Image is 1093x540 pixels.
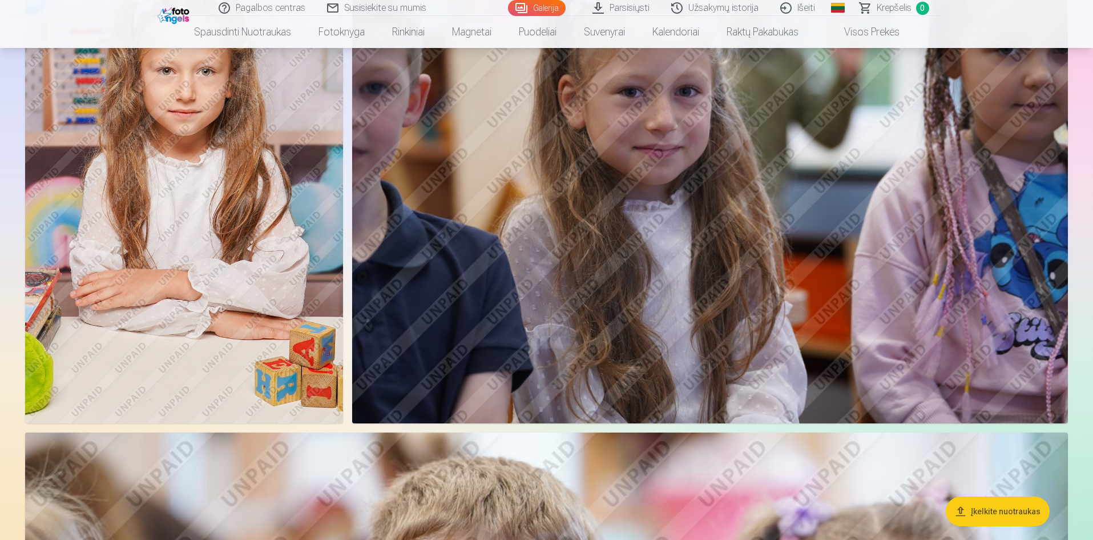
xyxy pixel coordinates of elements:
a: Magnetai [438,16,505,48]
img: /fa2 [158,5,192,24]
a: Puodeliai [505,16,570,48]
button: Įkelkite nuotraukas [946,497,1050,526]
a: Rinkiniai [378,16,438,48]
span: 0 [916,2,929,15]
a: Visos prekės [812,16,913,48]
a: Kalendoriai [639,16,713,48]
a: Raktų pakabukas [713,16,812,48]
a: Spausdinti nuotraukas [180,16,305,48]
a: Suvenyrai [570,16,639,48]
a: Fotoknyga [305,16,378,48]
span: Krepšelis [877,1,911,15]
